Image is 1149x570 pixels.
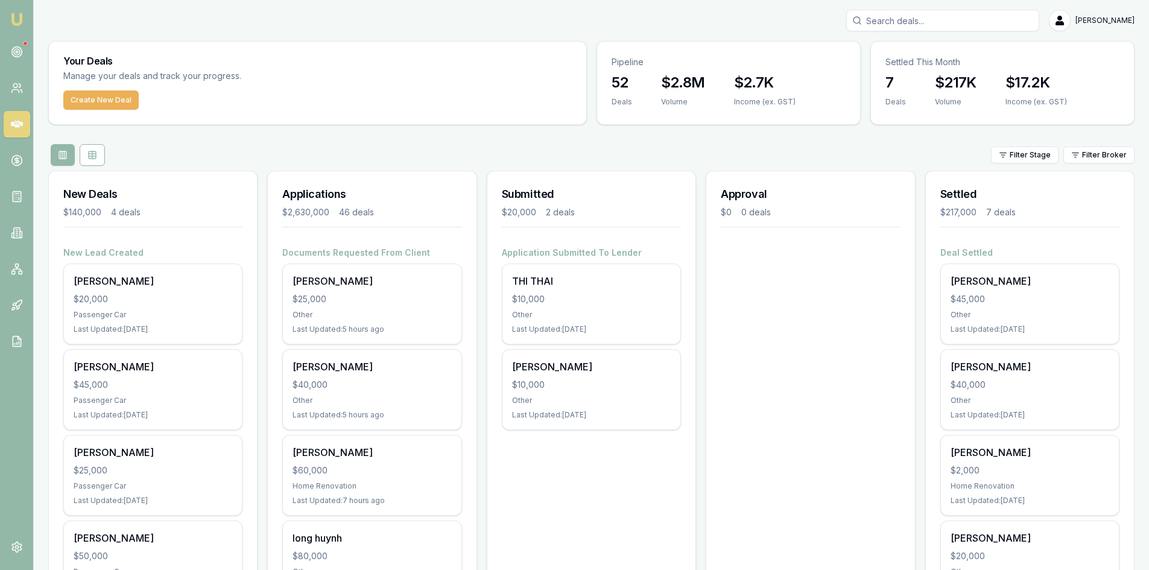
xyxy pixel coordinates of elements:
div: Last Updated: [DATE] [512,325,671,334]
h3: 52 [612,73,632,92]
div: Deals [885,97,906,107]
div: Last Updated: [DATE] [512,410,671,420]
h3: $17.2K [1005,73,1067,92]
h3: Approval [721,186,900,203]
div: $80,000 [293,550,451,562]
h3: Settled [940,186,1119,203]
div: Last Updated: [DATE] [951,325,1109,334]
div: [PERSON_NAME] [74,445,232,460]
div: Last Updated: 7 hours ago [293,496,451,505]
span: Filter Broker [1082,150,1127,160]
div: Volume [661,97,705,107]
div: Income (ex. GST) [734,97,796,107]
div: Last Updated: 5 hours ago [293,410,451,420]
div: $25,000 [74,464,232,477]
div: Income (ex. GST) [1005,97,1067,107]
div: [PERSON_NAME] [951,359,1109,374]
div: Other [951,396,1109,405]
div: long huynh [293,531,451,545]
div: [PERSON_NAME] [74,531,232,545]
div: [PERSON_NAME] [293,445,451,460]
div: $40,000 [951,379,1109,391]
h3: New Deals [63,186,242,203]
input: Search deals [846,10,1039,31]
h4: Application Submitted To Lender [502,247,681,259]
h4: Documents Requested From Client [282,247,461,259]
div: $20,000 [951,550,1109,562]
div: $45,000 [74,379,232,391]
div: Last Updated: 5 hours ago [293,325,451,334]
div: $20,000 [502,206,536,218]
div: [PERSON_NAME] [951,531,1109,545]
div: $2,630,000 [282,206,329,218]
div: Last Updated: [DATE] [74,496,232,505]
div: Home Renovation [293,481,451,491]
div: 2 deals [546,206,575,218]
h3: $217K [935,73,976,92]
div: 46 deals [339,206,374,218]
div: $2,000 [951,464,1109,477]
img: emu-icon-u.png [10,12,24,27]
div: 4 deals [111,206,141,218]
div: [PERSON_NAME] [951,445,1109,460]
span: [PERSON_NAME] [1075,16,1135,25]
div: Last Updated: [DATE] [951,410,1109,420]
button: Create New Deal [63,90,139,110]
div: 7 deals [986,206,1016,218]
h3: $2.7K [734,73,796,92]
h3: $2.8M [661,73,705,92]
div: Other [512,310,671,320]
h4: New Lead Created [63,247,242,259]
h4: Deal Settled [940,247,1119,259]
div: Other [512,396,671,405]
div: Last Updated: [DATE] [951,496,1109,505]
p: Manage your deals and track your progress. [63,69,372,83]
div: Passenger Car [74,481,232,491]
div: Other [293,310,451,320]
h3: Your Deals [63,56,572,66]
div: Last Updated: [DATE] [74,325,232,334]
p: Pipeline [612,56,846,68]
div: Other [951,310,1109,320]
div: Other [293,396,451,405]
div: THI THAI [512,274,671,288]
div: $217,000 [940,206,976,218]
div: Passenger Car [74,396,232,405]
div: Last Updated: [DATE] [74,410,232,420]
p: Settled This Month [885,56,1119,68]
div: $20,000 [74,293,232,305]
h3: Applications [282,186,461,203]
div: $50,000 [74,550,232,562]
div: [PERSON_NAME] [74,359,232,374]
button: Filter Broker [1063,147,1135,163]
div: 0 deals [741,206,771,218]
div: [PERSON_NAME] [293,359,451,374]
div: $10,000 [512,293,671,305]
div: [PERSON_NAME] [512,359,671,374]
div: [PERSON_NAME] [74,274,232,288]
div: $60,000 [293,464,451,477]
h3: Submitted [502,186,681,203]
div: Deals [612,97,632,107]
div: $0 [721,206,732,218]
div: Volume [935,97,976,107]
button: Filter Stage [991,147,1059,163]
div: [PERSON_NAME] [293,274,451,288]
div: $25,000 [293,293,451,305]
h3: 7 [885,73,906,92]
span: Filter Stage [1010,150,1051,160]
div: [PERSON_NAME] [951,274,1109,288]
div: Passenger Car [74,310,232,320]
div: $140,000 [63,206,101,218]
div: $40,000 [293,379,451,391]
div: Home Renovation [951,481,1109,491]
div: $10,000 [512,379,671,391]
div: $45,000 [951,293,1109,305]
